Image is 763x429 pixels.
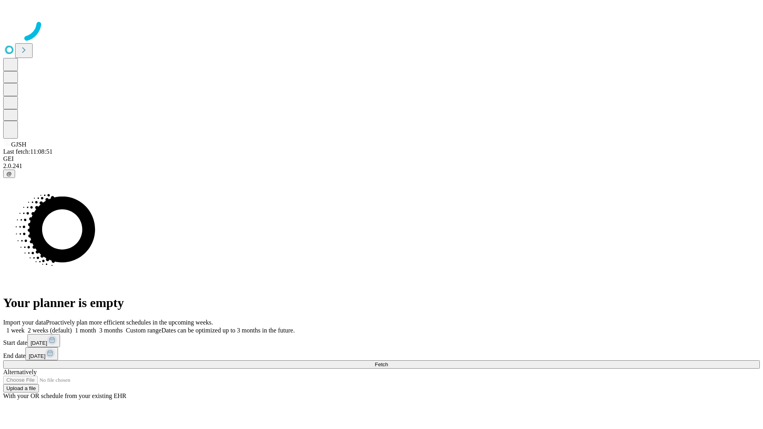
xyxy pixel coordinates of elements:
[126,327,161,334] span: Custom range
[6,171,12,177] span: @
[6,327,25,334] span: 1 week
[46,319,213,326] span: Proactively plan more efficient schedules in the upcoming weeks.
[3,155,760,162] div: GEI
[25,347,58,360] button: [DATE]
[3,369,37,375] span: Alternatively
[3,162,760,170] div: 2.0.241
[99,327,123,334] span: 3 months
[161,327,294,334] span: Dates can be optimized up to 3 months in the future.
[31,340,47,346] span: [DATE]
[75,327,96,334] span: 1 month
[3,392,126,399] span: With your OR schedule from your existing EHR
[27,334,60,347] button: [DATE]
[3,296,760,310] h1: Your planner is empty
[3,148,52,155] span: Last fetch: 11:08:51
[3,334,760,347] div: Start date
[11,141,26,148] span: GJSH
[3,347,760,360] div: End date
[28,327,72,334] span: 2 weeks (default)
[3,319,46,326] span: Import your data
[3,170,15,178] button: @
[3,384,39,392] button: Upload a file
[29,353,45,359] span: [DATE]
[3,360,760,369] button: Fetch
[375,361,388,367] span: Fetch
